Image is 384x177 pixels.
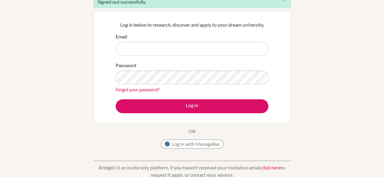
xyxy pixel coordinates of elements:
[116,87,159,92] a: Forgot your password?
[116,99,268,113] button: Log in
[116,33,127,40] label: Email
[189,128,195,135] p: OR
[116,21,268,28] p: Log in below to research, discover and apply to your dream university.
[261,165,281,170] a: click here
[116,62,136,69] label: Password
[161,139,223,149] button: Log in with ManageBac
